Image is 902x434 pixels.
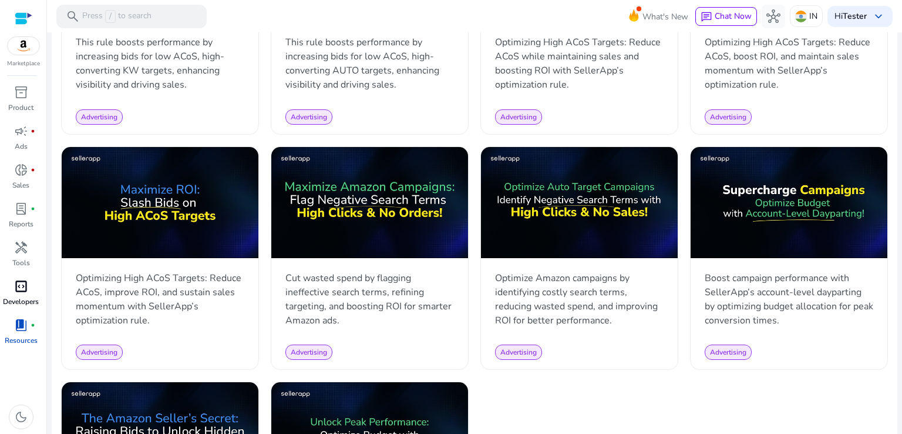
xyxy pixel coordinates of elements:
[82,10,152,23] p: Press to search
[871,9,886,24] span: keyboard_arrow_down
[481,147,678,258] img: sddefault.jpg
[7,59,40,68] p: Marketplace
[762,5,785,28] button: hub
[495,35,664,92] p: Optimizing High ACoS Targets: Reduce ACoS while maintaining sales and boosting ROI with SellerApp...
[8,102,33,113] p: Product
[8,37,39,55] img: amazon.svg
[285,35,454,92] p: This rule boosts performance by increasing bids for low ACoS, high-converting AUTO targets, enhan...
[15,141,28,152] p: Ads
[843,11,867,22] b: Tester
[5,335,38,346] p: Resources
[691,147,887,258] img: sddefault.jpg
[14,85,28,99] span: inventory_2
[14,124,28,138] span: campaign
[500,348,537,357] span: Advertising
[271,147,468,258] img: sddefault.jpg
[31,206,35,211] span: fiber_manual_record
[695,7,757,26] button: chatChat Now
[31,129,35,133] span: fiber_manual_record
[715,11,752,22] span: Chat Now
[642,6,688,27] span: What's New
[76,271,244,328] p: Optimizing High ACoS Targets: Reduce ACoS, improve ROI, and sustain sales momentum with SellerApp...
[12,258,30,268] p: Tools
[809,6,817,26] p: IN
[31,323,35,328] span: fiber_manual_record
[795,11,807,22] img: in.svg
[285,271,454,328] p: Cut wasted spend by flagging ineffective search terms, refining targeting, and boosting ROI for s...
[14,163,28,177] span: donut_small
[14,318,28,332] span: book_4
[3,296,39,307] p: Developers
[710,112,746,122] span: Advertising
[66,9,80,24] span: search
[14,410,28,424] span: dark_mode
[705,271,873,328] p: Boost campaign performance with SellerApp’s account-level dayparting by optimizing budget allocat...
[495,271,664,328] p: Optimize Amazon campaigns by identifying costly search terms, reducing wasted spend, and improvin...
[710,348,746,357] span: Advertising
[291,112,327,122] span: Advertising
[705,35,873,92] p: Optimizing High ACoS Targets: Reduce ACoS, boost ROI, and maintain sales momentum with SellerApp’...
[9,219,33,229] p: Reports
[81,348,117,357] span: Advertising
[105,10,116,23] span: /
[81,112,117,122] span: Advertising
[291,348,327,357] span: Advertising
[62,147,258,258] img: sddefault.jpg
[12,180,29,191] p: Sales
[31,168,35,172] span: fiber_manual_record
[834,12,867,21] p: Hi
[701,11,712,23] span: chat
[500,112,537,122] span: Advertising
[76,35,244,92] p: This rule boosts performance by increasing bids for low ACoS, high-converting KW targets, enhanci...
[14,279,28,293] span: code_blocks
[766,9,780,24] span: hub
[14,202,28,216] span: lab_profile
[14,241,28,255] span: handyman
